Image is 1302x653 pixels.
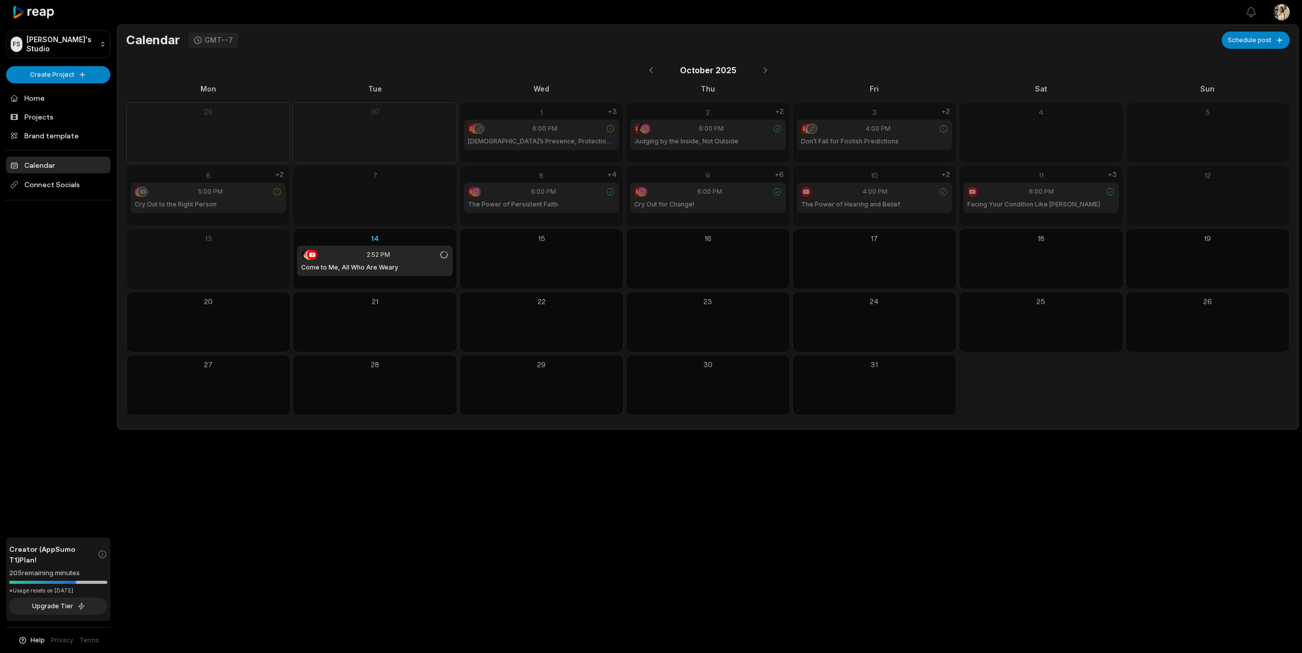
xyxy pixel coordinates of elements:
[863,187,887,196] span: 4:00 PM
[9,587,107,595] div: *Usage resets on [DATE]
[11,37,22,52] div: FS
[1029,187,1054,196] span: 6:00 PM
[204,36,233,45] div: GMT--7
[464,107,619,117] div: 1
[468,137,615,146] h1: [DEMOGRAPHIC_DATA]’s Presence, Protection, and Plan
[797,170,952,181] div: 10
[967,200,1100,209] h1: Facing Your Condition Like [PERSON_NAME]
[131,170,286,181] div: 6
[468,200,558,209] h1: The Power of Persistent Faith
[866,124,891,133] span: 4:00 PM
[801,137,899,146] h1: Don’t Fall for Foolish Predictions
[6,90,110,106] a: Home
[31,636,45,645] span: Help
[9,598,107,615] button: Upgrade Tier
[680,64,736,76] span: October 2025
[532,124,557,133] span: 6:00 PM
[1222,32,1290,49] button: Schedule post
[135,200,217,209] h1: Cry Out to the Right Person
[459,83,624,94] div: Wed
[79,636,99,645] a: Terms
[1126,83,1290,94] div: Sun
[297,233,452,244] div: 14
[464,170,619,181] div: 8
[297,170,452,181] div: 7
[6,175,110,194] span: Connect Socials
[630,170,785,181] div: 9
[51,636,73,645] a: Privacy
[6,108,110,125] a: Projects
[126,83,290,94] div: Mon
[9,568,107,578] div: 205 remaining minutes
[9,544,98,565] span: Creator (AppSumo T1) Plan!
[963,170,1118,181] div: 11
[198,187,223,196] span: 5:00 PM
[634,137,738,146] h1: Judging by the Inside, Not Outside
[367,250,390,259] span: 2:52 PM
[131,233,286,244] div: 13
[959,83,1123,94] div: Sat
[126,33,180,48] h1: Calendar
[630,107,785,117] div: 2
[301,263,398,272] h1: Come to Me, All Who Are Weary
[18,636,45,645] button: Help
[1130,170,1285,181] div: 12
[797,107,952,117] div: 3
[297,107,452,117] div: 30
[6,66,110,83] button: Create Project
[792,83,957,94] div: Fri
[531,187,556,196] span: 6:00 PM
[292,83,457,94] div: Tue
[963,107,1118,117] div: 4
[1130,107,1285,117] div: 5
[697,187,722,196] span: 6:00 PM
[26,35,96,53] p: [PERSON_NAME]'s Studio
[6,127,110,144] a: Brand template
[626,83,790,94] div: Thu
[6,157,110,173] a: Calendar
[801,200,900,209] h1: The Power of Hearing and Belief
[699,124,724,133] span: 6:00 PM
[634,200,694,209] h1: Cry Out for Change!
[131,107,286,117] div: 29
